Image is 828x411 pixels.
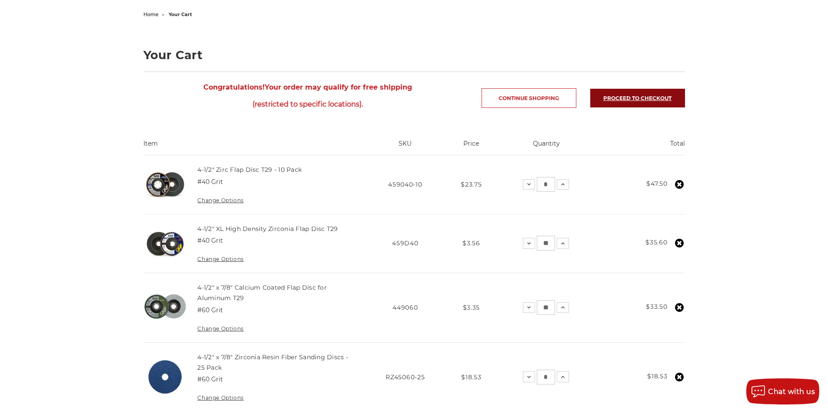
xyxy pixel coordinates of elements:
a: Proceed to checkout [590,89,685,107]
a: Continue Shopping [482,88,576,108]
strong: $47.50 [646,180,667,187]
a: Change Options [197,197,243,204]
button: Chat with us [746,378,819,404]
th: SKU [362,139,448,155]
strong: $33.50 [646,303,667,311]
th: Total [599,139,685,155]
span: 459040-10 [388,180,422,188]
input: 4-1/2" x 7/8" Calcium Coated Flap Disc for Aluminum T29 Quantity: [537,300,555,315]
span: $23.75 [461,180,482,188]
strong: Congratulations! [203,83,265,91]
span: $3.35 [463,304,480,311]
a: 4-1/2" x 7/8" Zirconia Resin Fiber Sanding Discs - 25 Pack [197,353,348,371]
a: 4-1/2" XL High Density Zirconia Flap Disc T29 [197,225,338,233]
dd: #60 Grit [197,375,223,384]
th: Quantity [494,139,599,155]
input: 4-1/2" x 7/8" Zirconia Resin Fiber Sanding Discs - 25 Pack Quantity: [537,370,555,384]
span: $18.53 [461,373,481,381]
span: your cart [169,11,192,17]
input: 4-1/2" Zirc Flap Disc T29 - 10 Pack Quantity: [537,177,555,192]
a: Change Options [197,256,243,262]
h1: Your Cart [143,49,685,61]
dd: #60 Grit [197,306,223,315]
a: home [143,11,159,17]
a: 4-1/2" Zirc Flap Disc T29 - 10 Pack [197,166,302,174]
span: 459D40 [392,239,418,247]
strong: $35.60 [645,238,667,246]
span: Your order may qualify for free shipping [143,79,472,113]
img: 4-1/2" zirc resin fiber disc [143,356,187,399]
span: RZ45060-25 [386,373,425,381]
span: $3.56 [462,239,480,247]
a: Change Options [197,325,243,332]
a: 4-1/2" x 7/8" Calcium Coated Flap Disc for Aluminum T29 [197,284,327,302]
a: Change Options [197,394,243,401]
strong: $18.53 [647,372,667,380]
dd: #40 Grit [197,236,223,245]
span: (restricted to specific locations). [143,96,472,113]
img: 4-1/2" Zirc Flap Disc T29 - 10 Pack [143,163,187,207]
span: Chat with us [768,388,815,396]
img: BHA 4-1/2 Inch Flap Disc for Aluminum [143,286,187,329]
input: 4-1/2" XL High Density Zirconia Flap Disc T29 Quantity: [537,236,555,251]
img: 4-1/2" XL High Density Zirconia Flap Disc T29 [143,222,187,265]
dd: #40 Grit [197,177,223,187]
th: Item [143,139,362,155]
th: Price [448,139,494,155]
span: 449060 [392,304,418,311]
